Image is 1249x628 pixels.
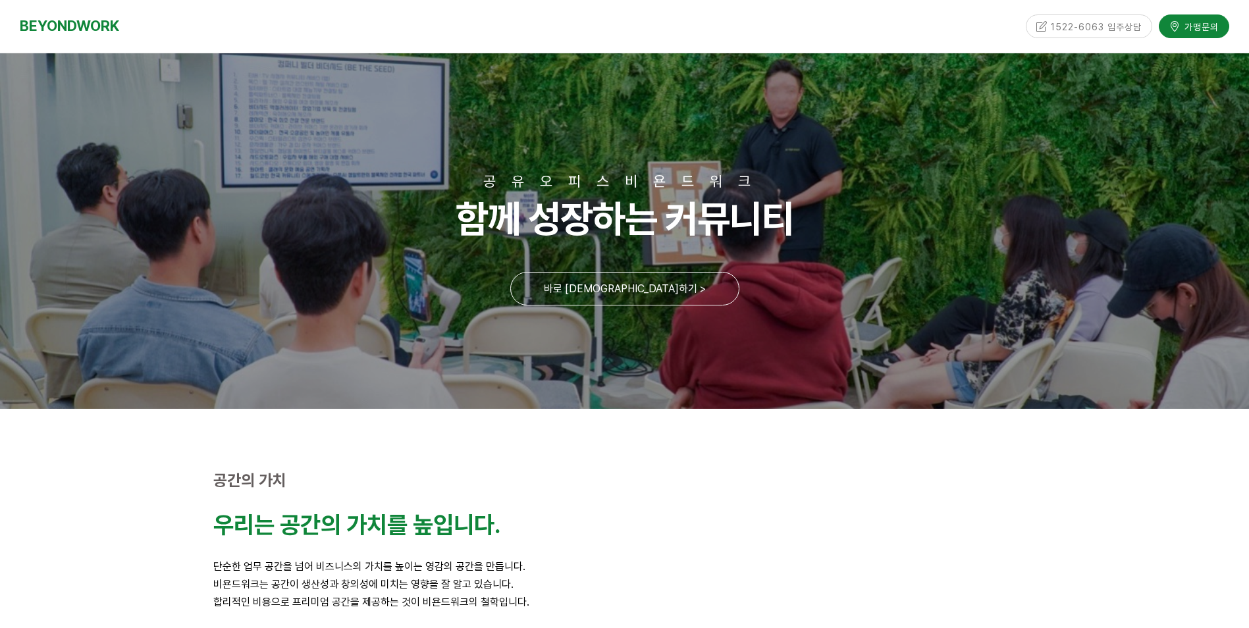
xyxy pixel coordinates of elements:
[213,558,1036,575] p: 단순한 업무 공간을 넘어 비즈니스의 가치를 높이는 영감의 공간을 만듭니다.
[1159,14,1229,38] a: 가맹문의
[20,14,119,38] a: BEYONDWORK
[1181,20,1219,33] span: 가맹문의
[213,593,1036,611] p: 합리적인 비용으로 프리미엄 공간을 제공하는 것이 비욘드워크의 철학입니다.
[213,511,500,539] strong: 우리는 공간의 가치를 높입니다.
[213,471,286,490] strong: 공간의 가치
[213,575,1036,593] p: 비욘드워크는 공간이 생산성과 창의성에 미치는 영향을 잘 알고 있습니다.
